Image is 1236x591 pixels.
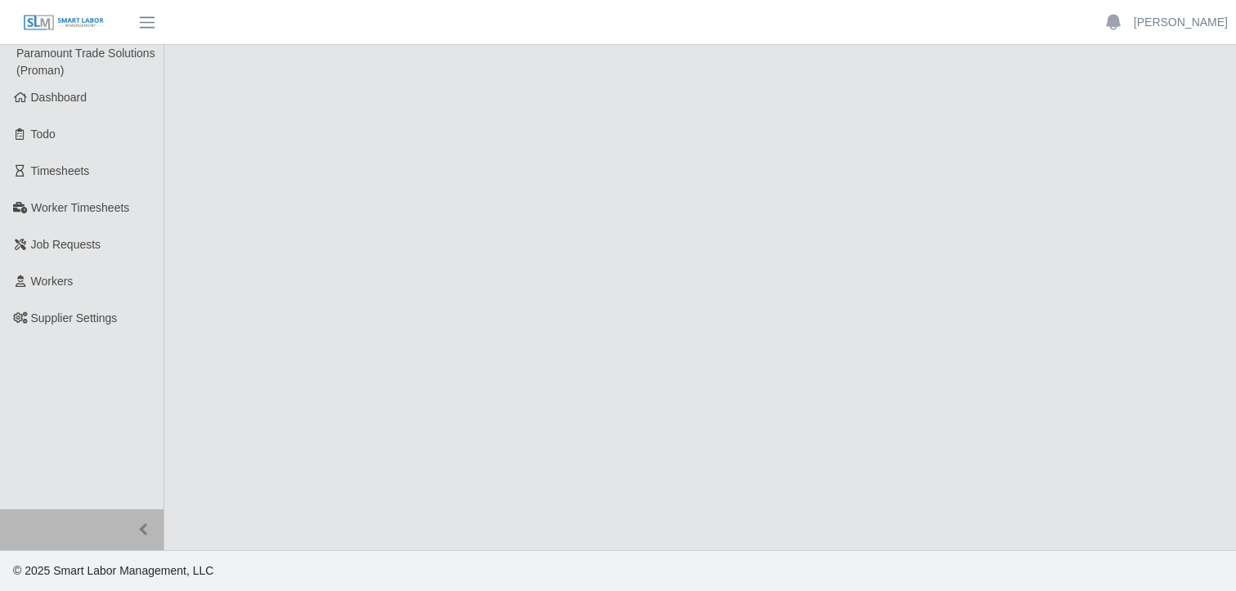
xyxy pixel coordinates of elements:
span: Job Requests [31,238,101,251]
span: © 2025 Smart Labor Management, LLC [13,564,213,577]
a: [PERSON_NAME] [1134,14,1228,31]
span: Dashboard [31,91,87,104]
img: SLM Logo [23,14,105,32]
span: Workers [31,275,74,288]
span: Todo [31,128,56,141]
span: Worker Timesheets [31,201,129,214]
span: Timesheets [31,164,90,177]
span: Supplier Settings [31,311,118,325]
span: Paramount Trade Solutions (Proman) [16,47,155,77]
